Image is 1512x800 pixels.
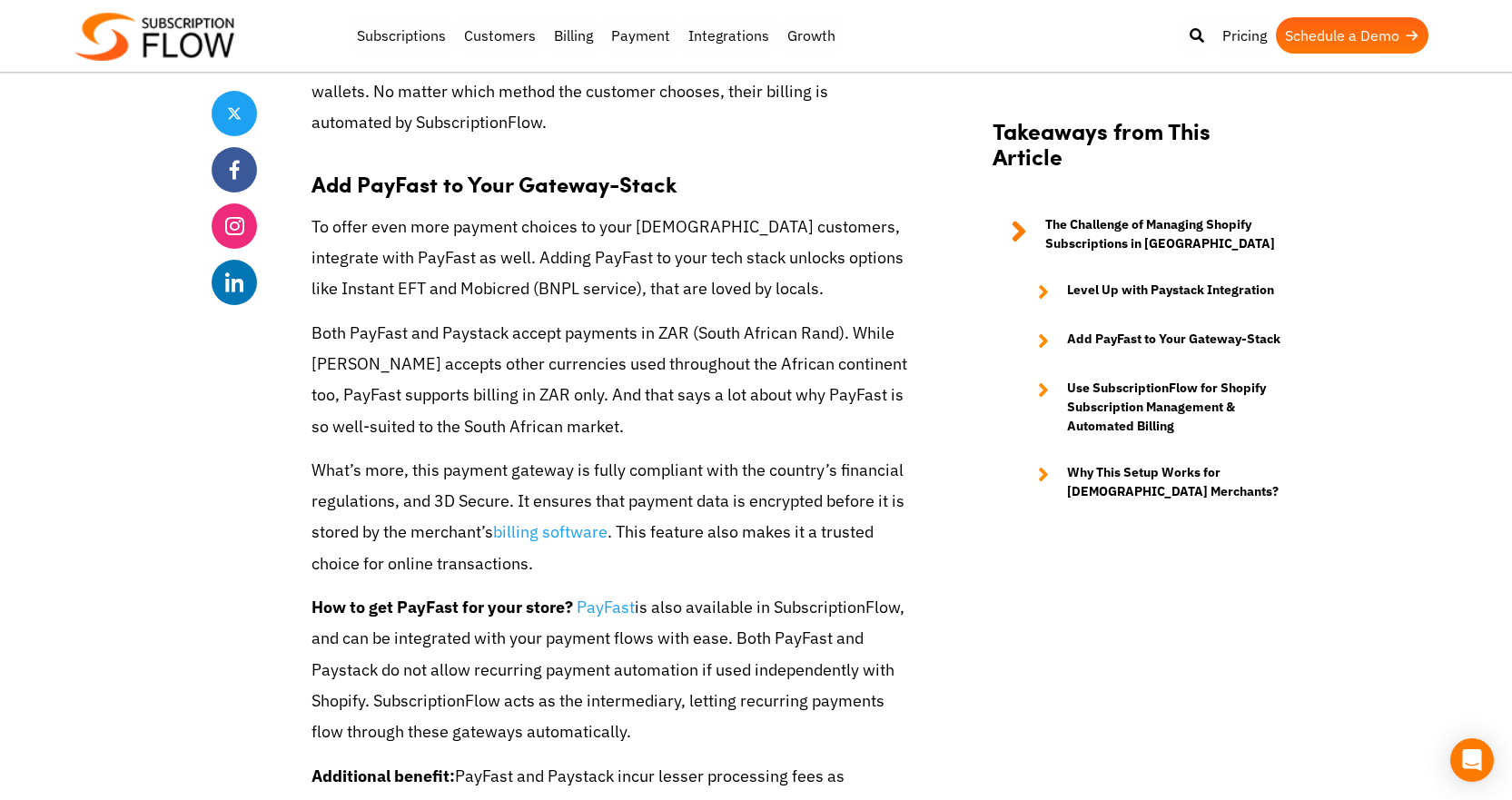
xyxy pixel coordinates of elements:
a: Growth [778,17,845,54]
a: Use SubscriptionFlow for Shopify Subscription Management & Automated Billing [1020,379,1283,436]
a: PayFast [577,597,635,617]
p: They can enable all methods supported by Paystack, like cards, EFT and mobile wallets. No matter ... [311,45,911,139]
strong: How to get PayFast for your store? [311,597,573,617]
a: Level Up with Paystack Integration [1020,281,1283,302]
a: Subscriptions [348,17,455,54]
p: What’s more, this payment gateway is fully compliant with the country’s financial regulations, an... [311,455,911,579]
a: Billing [545,17,602,54]
strong: Level Up with Paystack Integration [1067,281,1274,302]
strong: Additional benefit: [311,765,455,786]
a: Why This Setup Works for [DEMOGRAPHIC_DATA] Merchants? [1020,463,1283,501]
strong: Why This Setup Works for [DEMOGRAPHIC_DATA] Merchants? [1067,463,1283,501]
p: is also available in SubscriptionFlow, and can be integrated with your payment flows with ease. B... [311,592,911,747]
p: To offer even more payment choices to your [DEMOGRAPHIC_DATA] customers, integrate with PayFast a... [311,212,911,305]
div: Open Intercom Messenger [1450,738,1494,782]
a: Customers [455,17,545,54]
a: Integrations [679,17,778,54]
strong: Add PayFast to Your Gateway-Stack [1067,330,1280,351]
strong: Use SubscriptionFlow for Shopify Subscription Management & Automated Billing [1067,379,1283,436]
p: Both PayFast and Paystack accept payments in ZAR (South African Rand). While [PERSON_NAME] accept... [311,318,911,442]
img: Subscriptionflow [75,13,234,61]
strong: The Challenge of Managing Shopify Subscriptions in [GEOGRAPHIC_DATA] [1045,215,1283,253]
h2: Takeaways from This Article [993,117,1283,188]
a: Schedule a Demo [1276,17,1428,54]
a: The Challenge of Managing Shopify Subscriptions in [GEOGRAPHIC_DATA] [993,215,1283,253]
strong: Add PayFast to Your Gateway-Stack [311,168,677,199]
a: Pricing [1213,17,1276,54]
a: Payment [602,17,679,54]
a: Add PayFast to Your Gateway-Stack [1020,330,1283,351]
a: billing software [493,521,608,542]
